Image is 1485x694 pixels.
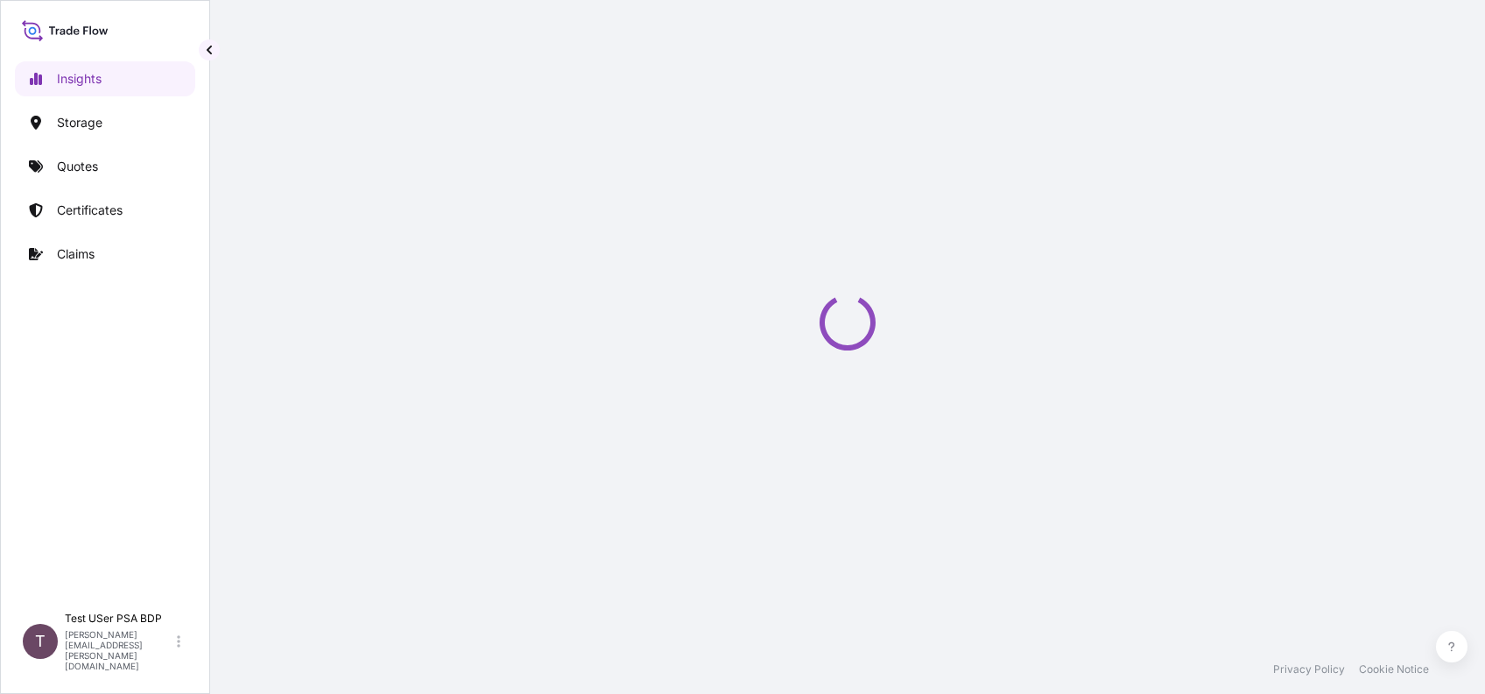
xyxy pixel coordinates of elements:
p: Quotes [57,158,98,175]
p: [PERSON_NAME][EMAIL_ADDRESS][PERSON_NAME][DOMAIN_NAME] [65,629,173,671]
p: Storage [57,114,102,131]
a: Insights [15,61,195,96]
p: Test USer PSA BDP [65,612,173,626]
p: Certificates [57,202,123,219]
a: Claims [15,237,195,272]
a: Privacy Policy [1273,662,1345,676]
a: Certificates [15,193,195,228]
span: T [35,633,46,650]
p: Insights [57,70,102,88]
a: Cookie Notice [1359,662,1429,676]
p: Claims [57,245,95,263]
a: Storage [15,105,195,140]
a: Quotes [15,149,195,184]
